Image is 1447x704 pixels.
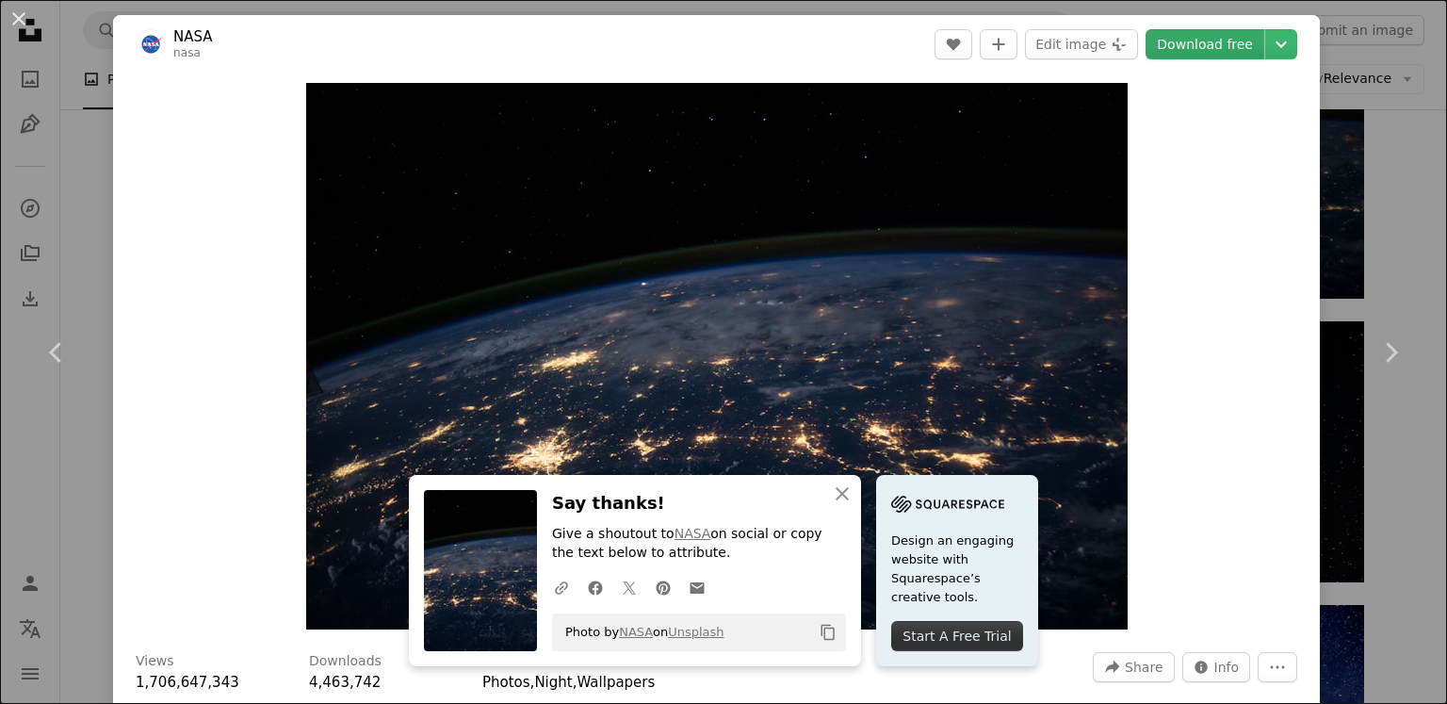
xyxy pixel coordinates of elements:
[136,652,174,671] h3: Views
[173,27,213,46] a: NASA
[136,674,239,691] span: 1,706,647,343
[482,674,530,691] a: Photos
[891,532,1023,607] span: Design an engaging website with Squarespace’s creative tools.
[1214,653,1240,681] span: Info
[306,83,1128,630] img: photo of outer space
[1182,652,1251,682] button: Stats about this image
[675,526,711,541] a: NASA
[646,568,680,606] a: Share on Pinterest
[552,490,846,517] h3: Say thanks!
[1258,652,1297,682] button: More Actions
[812,616,844,648] button: Copy to clipboard
[556,617,724,647] span: Photo by on
[552,525,846,563] p: Give a shoutout to on social or copy the text below to attribute.
[612,568,646,606] a: Share on Twitter
[573,674,577,691] span: ,
[136,29,166,59] img: Go to NASA's profile
[1146,29,1264,59] a: Download free
[891,490,1004,518] img: file-1705255347840-230a6ab5bca9image
[309,674,381,691] span: 4,463,742
[891,621,1023,651] div: Start A Free Trial
[935,29,972,59] button: Like
[668,625,723,639] a: Unsplash
[306,83,1128,630] button: Zoom in on this image
[309,652,382,671] h3: Downloads
[1093,652,1174,682] button: Share this image
[534,674,572,691] a: Night
[173,46,201,59] a: nasa
[577,674,655,691] a: Wallpapers
[1025,29,1138,59] button: Edit image
[680,568,714,606] a: Share over email
[980,29,1017,59] button: Add to Collection
[876,475,1038,666] a: Design an engaging website with Squarespace’s creative tools.Start A Free Trial
[1334,262,1447,443] a: Next
[1265,29,1297,59] button: Choose download size
[578,568,612,606] a: Share on Facebook
[530,674,535,691] span: ,
[1125,653,1162,681] span: Share
[619,625,653,639] a: NASA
